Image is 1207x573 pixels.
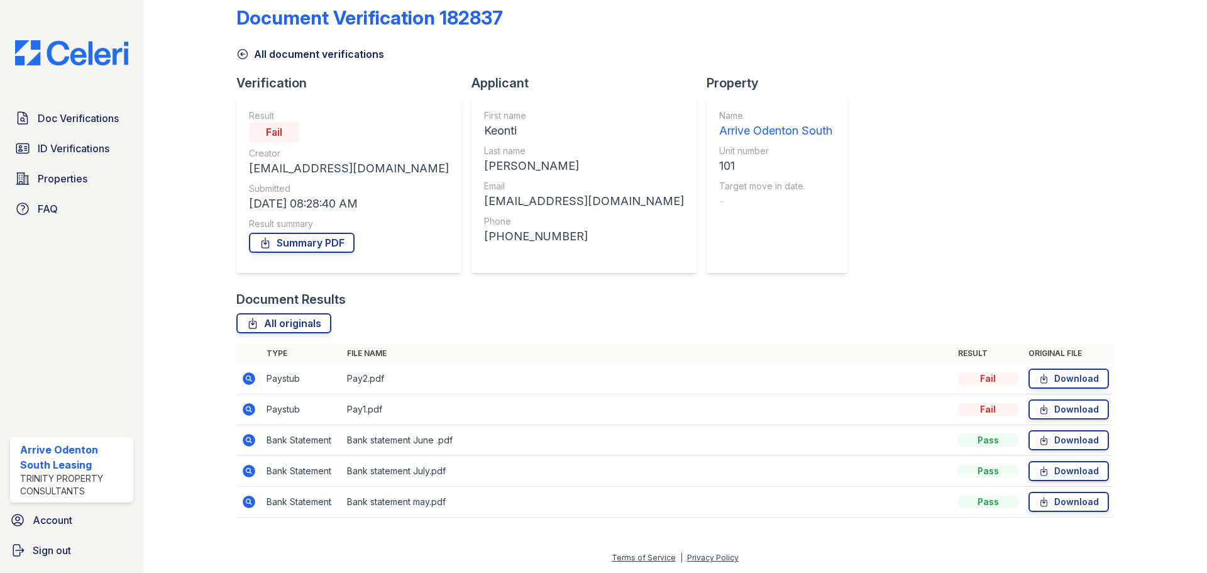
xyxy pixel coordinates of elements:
[5,508,138,533] a: Account
[262,456,342,487] td: Bank Statement
[484,109,684,122] div: First name
[33,513,72,528] span: Account
[687,553,739,562] a: Privacy Policy
[262,425,342,456] td: Bank Statement
[958,403,1018,416] div: Fail
[33,543,71,558] span: Sign out
[236,47,384,62] a: All document verifications
[5,40,138,65] img: CE_Logo_Blue-a8612792a0a2168367f1c8372b55b34899dd931a85d93a1a3d3e32e68fde9ad4.png
[342,343,953,364] th: File name
[236,291,346,308] div: Document Results
[958,434,1018,447] div: Pass
[719,180,832,192] div: Target move in date
[262,343,342,364] th: Type
[249,218,449,230] div: Result summary
[249,160,449,177] div: [EMAIL_ADDRESS][DOMAIN_NAME]
[20,472,128,498] div: Trinity Property Consultants
[1028,492,1109,512] a: Download
[38,111,119,126] span: Doc Verifications
[484,215,684,228] div: Phone
[958,496,1018,508] div: Pass
[236,313,331,333] a: All originals
[10,136,133,161] a: ID Verifications
[719,122,832,140] div: Arrive Odenton South
[1028,430,1109,450] a: Download
[1028,461,1109,481] a: Download
[249,195,449,213] div: [DATE] 08:28:40 AM
[1028,399,1109,420] a: Download
[5,538,138,563] a: Sign out
[484,122,684,140] div: Keonti
[953,343,1023,364] th: Result
[719,109,832,140] a: Name Arrive Odenton South
[342,487,953,518] td: Bank statement may.pdf
[38,141,109,156] span: ID Verifications
[342,394,953,425] td: Pay1.pdf
[10,166,133,191] a: Properties
[236,74,471,92] div: Verification
[249,233,355,253] a: Summary PDF
[262,487,342,518] td: Bank Statement
[471,74,707,92] div: Applicant
[10,106,133,131] a: Doc Verifications
[1028,369,1109,389] a: Download
[484,228,684,245] div: [PHONE_NUMBER]
[342,364,953,394] td: Pay2.pdf
[342,456,953,487] td: Bank statement July.pdf
[20,442,128,472] div: Arrive Odenton South Leasing
[249,147,449,160] div: Creator
[484,180,684,192] div: Email
[958,465,1018,477] div: Pass
[680,553,683,562] div: |
[10,196,133,221] a: FAQ
[342,425,953,456] td: Bank statement June .pdf
[262,364,342,394] td: Paystub
[719,109,832,122] div: Name
[484,157,684,175] div: [PERSON_NAME]
[707,74,857,92] div: Property
[484,145,684,157] div: Last name
[262,394,342,425] td: Paystub
[249,182,449,195] div: Submitted
[249,122,299,142] div: Fail
[958,372,1018,385] div: Fail
[249,109,449,122] div: Result
[484,192,684,210] div: [EMAIL_ADDRESS][DOMAIN_NAME]
[38,171,87,186] span: Properties
[719,157,832,175] div: 101
[719,145,832,157] div: Unit number
[612,553,676,562] a: Terms of Service
[38,201,58,216] span: FAQ
[719,192,832,210] div: -
[236,6,503,29] div: Document Verification 182837
[1023,343,1114,364] th: Original file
